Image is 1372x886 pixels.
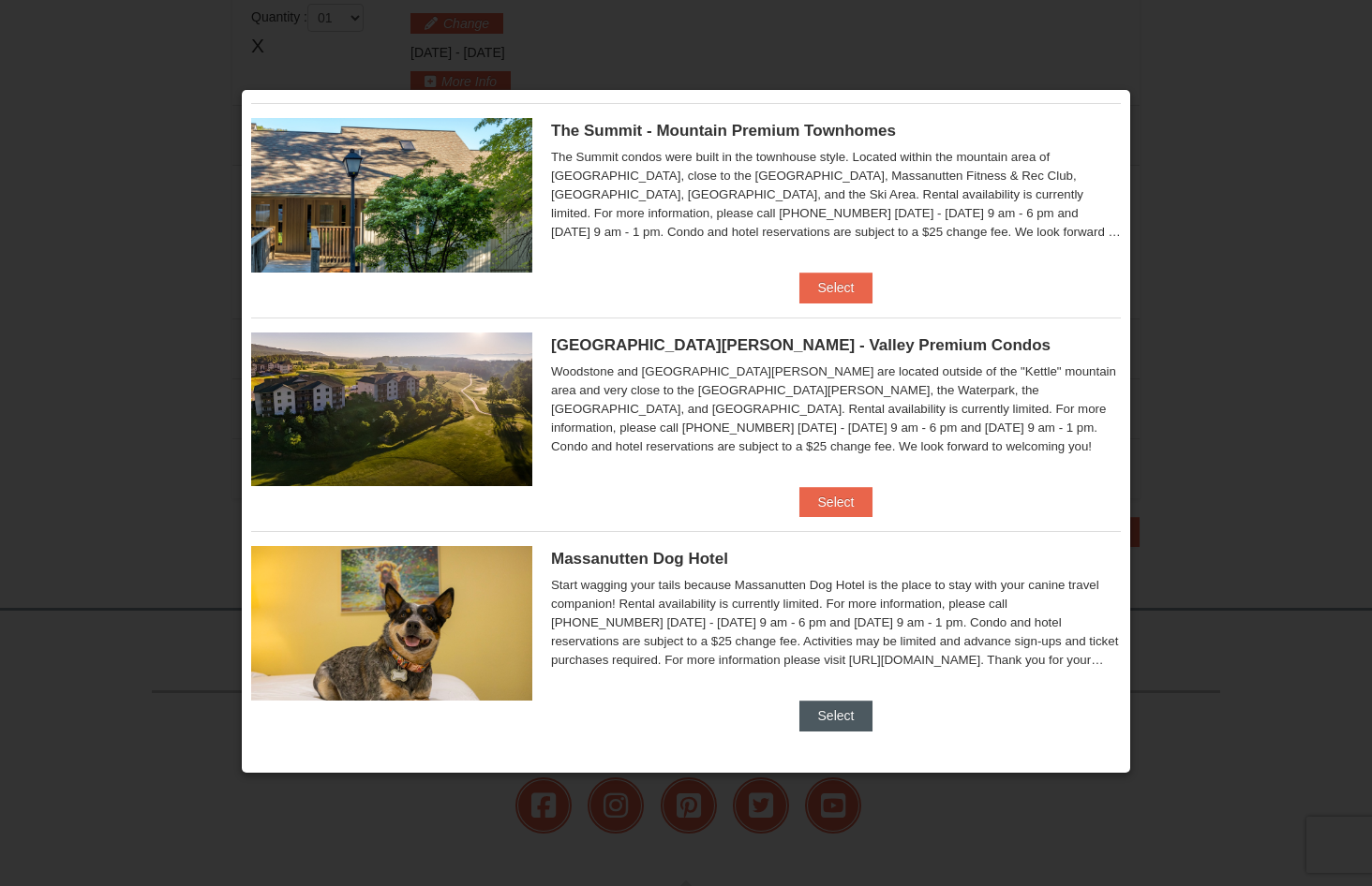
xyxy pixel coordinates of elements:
img: 19219034-1-0eee7e00.jpg [251,118,532,272]
div: Woodstone and [GEOGRAPHIC_DATA][PERSON_NAME] are located outside of the "Kettle" mountain area an... [551,362,1121,456]
button: Select [799,487,873,517]
span: [GEOGRAPHIC_DATA][PERSON_NAME] - Valley Premium Condos [551,336,1051,354]
span: The Summit - Mountain Premium Townhomes [551,122,896,140]
span: Massanutten Dog Hotel [551,550,728,568]
div: Start wagging your tails because Massanutten Dog Hotel is the place to stay with your canine trav... [551,576,1121,670]
img: 19219041-4-ec11c166.jpg [251,332,532,486]
div: The Summit condos were built in the townhouse style. Located within the mountain area of [GEOGRAP... [551,148,1121,242]
button: Select [799,701,873,731]
img: 27428181-5-81c892a3.jpg [251,546,532,700]
button: Select [799,273,873,303]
